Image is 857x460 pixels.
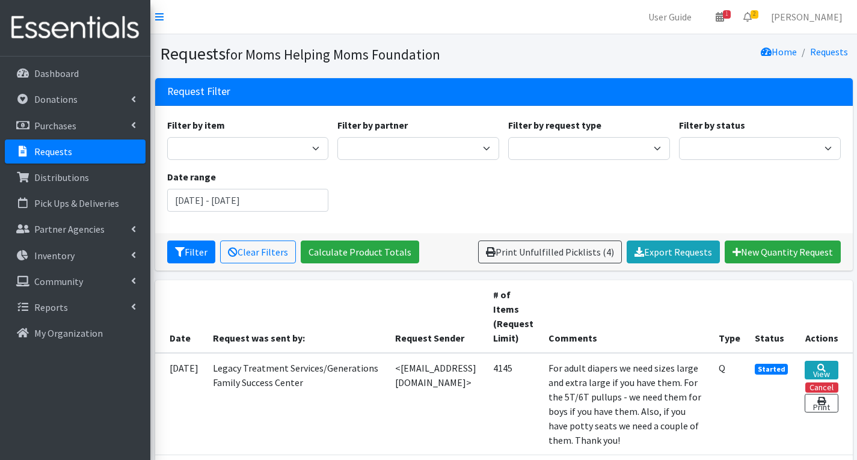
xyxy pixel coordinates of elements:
h1: Requests [160,43,500,64]
th: Actions [797,280,852,353]
p: Requests [34,146,72,158]
th: Type [711,280,748,353]
p: Reports [34,301,68,313]
td: [DATE] [155,353,206,455]
td: <[EMAIL_ADDRESS][DOMAIN_NAME]> [388,353,486,455]
a: Calculate Product Totals [301,241,419,263]
a: 2 [734,5,761,29]
label: Filter by item [167,118,225,132]
th: Comments [541,280,711,353]
input: January 1, 2011 - December 31, 2011 [167,189,329,212]
a: 1 [706,5,734,29]
a: [PERSON_NAME] [761,5,852,29]
a: Home [761,46,797,58]
th: Request Sender [388,280,486,353]
a: Partner Agencies [5,217,146,241]
a: Print [805,394,838,412]
th: Request was sent by: [206,280,389,353]
a: Requests [5,140,146,164]
td: Legacy Treatment Services/Generations Family Success Center [206,353,389,455]
a: Requests [810,46,848,58]
a: Purchases [5,114,146,138]
a: Dashboard [5,61,146,85]
a: Export Requests [627,241,720,263]
span: 1 [723,10,731,19]
label: Filter by status [679,118,745,132]
td: 4145 [486,353,541,455]
a: Inventory [5,244,146,268]
a: User Guide [639,5,701,29]
th: # of Items (Request Limit) [486,280,541,353]
abbr: Quantity [719,362,725,374]
a: Donations [5,87,146,111]
p: Donations [34,93,78,105]
p: Purchases [34,120,76,132]
label: Filter by partner [337,118,408,132]
th: Status [748,280,798,353]
span: 2 [751,10,758,19]
a: Distributions [5,165,146,189]
th: Date [155,280,206,353]
p: Community [34,275,83,287]
button: Cancel [805,382,838,393]
a: Community [5,269,146,293]
label: Filter by request type [508,118,601,132]
a: New Quantity Request [725,241,841,263]
a: Pick Ups & Deliveries [5,191,146,215]
p: Partner Agencies [34,223,105,235]
span: Started [755,364,788,375]
a: Clear Filters [220,241,296,263]
label: Date range [167,170,216,184]
a: View [805,361,838,379]
img: HumanEssentials [5,8,146,48]
p: Inventory [34,250,75,262]
a: Reports [5,295,146,319]
p: Dashboard [34,67,79,79]
a: My Organization [5,321,146,345]
td: For adult diapers we need sizes large and extra large if you have them. For the 5T/6T pullups - w... [541,353,711,455]
small: for Moms Helping Moms Foundation [226,46,440,63]
p: Pick Ups & Deliveries [34,197,119,209]
p: Distributions [34,171,89,183]
a: Print Unfulfilled Picklists (4) [478,241,622,263]
h3: Request Filter [167,85,230,98]
button: Filter [167,241,215,263]
p: My Organization [34,327,103,339]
